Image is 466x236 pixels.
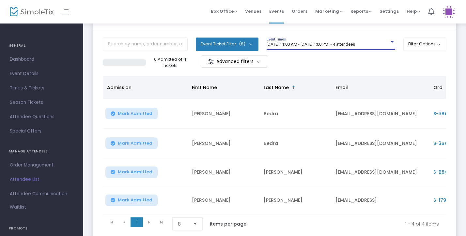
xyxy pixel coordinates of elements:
[118,141,152,146] span: Mark Admitted
[332,99,429,129] td: [EMAIL_ADDRESS][DOMAIN_NAME]
[105,195,158,206] button: Mark Admitted
[403,38,447,51] button: Filter Options
[269,3,284,20] span: Events
[332,186,429,214] td: [EMAIL_ADDRESS]
[10,190,73,198] span: Attendee Communication
[188,129,260,158] td: [PERSON_NAME]
[105,166,158,178] button: Mark Admitted
[267,42,355,47] span: [DATE] 11:00 AM - [DATE] 1:00 PM • 4 attendees
[191,218,200,230] button: Select
[407,8,420,14] span: Help
[105,137,158,149] button: Mark Admitted
[245,3,261,20] span: Venues
[260,186,332,214] td: [PERSON_NAME]
[9,145,74,158] h4: MANAGE ATTENDEES
[260,158,332,186] td: [PERSON_NAME]
[201,55,268,68] m-button: Advanced filters
[9,222,74,235] h4: PROMOTE
[260,129,332,158] td: Bedra
[10,113,73,121] span: Attendee Questions
[188,186,260,214] td: [PERSON_NAME]
[105,108,158,119] button: Mark Admitted
[335,84,348,91] span: Email
[211,8,237,14] span: Box Office
[10,204,26,211] span: Waitlist
[10,70,73,78] span: Event Details
[188,99,260,129] td: [PERSON_NAME]
[380,3,399,20] span: Settings
[433,84,453,91] span: Order ID
[148,56,192,69] p: 0 Admitted of 4 Tickets
[208,58,214,65] img: filter
[10,84,73,92] span: Times & Tickets
[103,38,188,51] input: Search by name, order number, email, ip address
[10,127,73,135] span: Special Offers
[10,98,73,107] span: Season Tickets
[292,3,307,20] span: Orders
[118,197,152,203] span: Mark Admitted
[260,217,439,230] kendo-pager-info: 1 - 4 of 4 items
[118,111,152,116] span: Mark Admitted
[131,217,143,227] span: Page 1
[210,221,246,227] label: items per page
[10,55,73,64] span: Dashboard
[332,158,429,186] td: [EMAIL_ADDRESS][DOMAIN_NAME]
[103,76,446,214] div: Data table
[239,41,245,47] span: (8)
[118,169,152,175] span: Mark Admitted
[178,221,188,227] span: 8
[350,8,372,14] span: Reports
[315,8,343,14] span: Marketing
[264,84,289,91] span: Last Name
[10,161,73,169] span: Order Management
[332,129,429,158] td: [EMAIL_ADDRESS][DOMAIN_NAME]
[188,158,260,186] td: [PERSON_NAME]
[107,84,132,91] span: Admission
[291,85,296,90] span: Sortable
[433,197,466,203] span: S-179E5686-5
[10,175,73,184] span: Attendee List
[9,39,74,52] h4: GENERAL
[192,84,217,91] span: First Name
[260,99,332,129] td: Bedra
[196,38,258,51] button: Event Ticket Filter(8)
